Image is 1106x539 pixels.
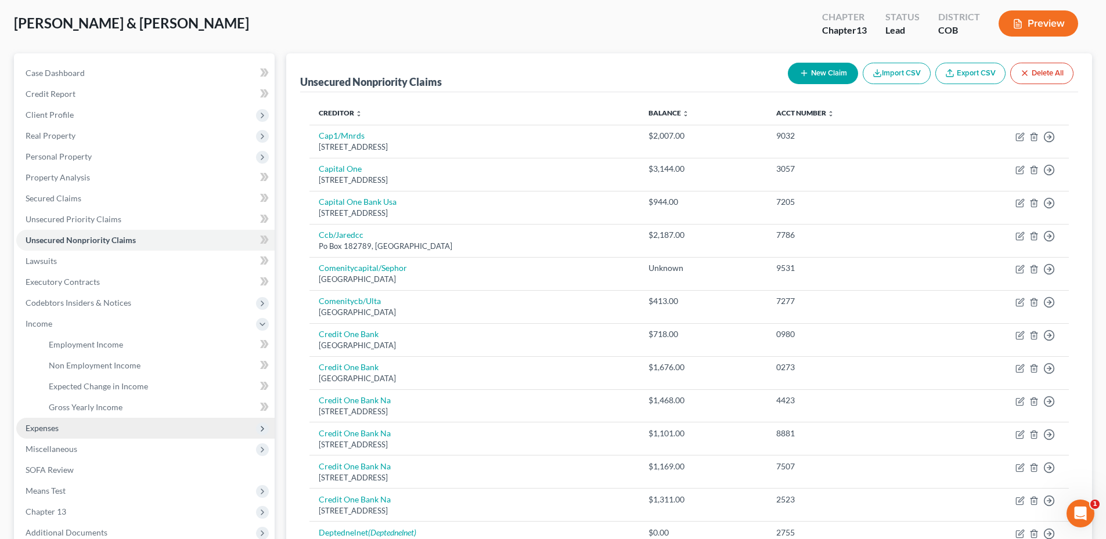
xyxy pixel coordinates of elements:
a: Case Dashboard [16,63,275,84]
div: [STREET_ADDRESS] [319,505,629,516]
span: Miscellaneous [26,444,77,454]
span: 13 [856,24,867,35]
span: Secured Claims [26,193,81,203]
div: 7277 [776,295,924,307]
a: Acct Number unfold_more [776,108,834,117]
a: Secured Claims [16,188,275,209]
div: [GEOGRAPHIC_DATA] [319,274,629,285]
div: 9032 [776,130,924,142]
button: Preview [999,10,1078,37]
i: unfold_more [827,110,834,117]
span: Means Test [26,486,66,495]
div: 7786 [776,229,924,241]
a: Property Analysis [16,167,275,188]
div: 8881 [776,428,924,439]
div: Chapter [822,10,867,24]
div: $1,311.00 [649,494,758,505]
a: Credit Report [16,84,275,104]
button: Import CSV [863,63,931,84]
div: $1,676.00 [649,361,758,373]
div: $1,101.00 [649,428,758,439]
span: Chapter 13 [26,507,66,516]
a: Ccb/Jaredcc [319,230,363,240]
a: Credit One Bank Na [319,461,391,471]
a: Comenitycb/Ulta [319,296,381,306]
span: Additional Documents [26,527,107,537]
div: [STREET_ADDRESS] [319,439,629,450]
span: Non Employment Income [49,360,140,370]
a: Export CSV [935,63,1006,84]
i: unfold_more [355,110,362,117]
div: [STREET_ADDRESS] [319,472,629,483]
div: $413.00 [649,295,758,307]
div: COB [938,24,980,37]
button: Delete All [1010,63,1073,84]
span: Lawsuits [26,256,57,266]
div: District [938,10,980,24]
div: Chapter [822,24,867,37]
a: Credit One Bank [319,362,379,372]
span: Employment Income [49,339,123,349]
div: 2755 [776,527,924,538]
span: [PERSON_NAME] & [PERSON_NAME] [14,15,249,31]
div: Lead [885,24,920,37]
div: Status [885,10,920,24]
div: $2,187.00 [649,229,758,241]
button: New Claim [788,63,858,84]
div: [GEOGRAPHIC_DATA] [319,340,629,351]
a: Gross Yearly Income [39,397,275,418]
span: Unsecured Nonpriority Claims [26,235,136,245]
a: Executory Contracts [16,272,275,292]
span: Expenses [26,423,59,433]
a: Capital One [319,164,362,173]
span: Property Analysis [26,172,90,182]
span: Codebtors Insiders & Notices [26,298,131,308]
div: $1,468.00 [649,395,758,406]
a: Cap1/Mnrds [319,131,365,140]
span: Unsecured Priority Claims [26,214,121,224]
span: Expected Change in Income [49,381,148,391]
div: $0.00 [649,527,758,538]
div: $2,007.00 [649,130,758,142]
a: Credit One Bank [319,329,379,339]
span: Credit Report [26,89,75,99]
div: 0273 [776,361,924,373]
span: Gross Yearly Income [49,402,123,412]
a: Employment Income [39,334,275,355]
div: [GEOGRAPHIC_DATA] [319,373,629,384]
span: Client Profile [26,110,74,120]
div: [GEOGRAPHIC_DATA] [319,307,629,318]
div: $3,144.00 [649,163,758,175]
div: 0980 [776,328,924,340]
span: Case Dashboard [26,68,85,78]
a: Unsecured Nonpriority Claims [16,230,275,251]
div: 3057 [776,163,924,175]
div: 9531 [776,262,924,274]
div: [STREET_ADDRESS] [319,175,629,186]
span: Income [26,319,52,328]
span: Personal Property [26,151,92,161]
div: Unknown [649,262,758,274]
a: Credit One Bank Na [319,428,391,438]
div: $944.00 [649,196,758,208]
a: Unsecured Priority Claims [16,209,275,230]
a: Balance unfold_more [649,108,689,117]
a: Non Employment Income [39,355,275,376]
div: Unsecured Nonpriority Claims [300,75,442,89]
div: 4423 [776,395,924,406]
div: $1,169.00 [649,461,758,472]
span: SOFA Review [26,465,74,475]
a: Credit One Bank Na [319,494,391,504]
div: $718.00 [649,328,758,340]
div: Po Box 182789, [GEOGRAPHIC_DATA] [319,241,629,252]
a: Capital One Bank Usa [319,197,397,207]
span: Executory Contracts [26,277,100,287]
a: Expected Change in Income [39,376,275,397]
iframe: Intercom live chat [1067,500,1094,527]
div: 2523 [776,494,924,505]
a: Credit One Bank Na [319,395,391,405]
div: [STREET_ADDRESS] [319,406,629,417]
div: 7507 [776,461,924,472]
a: Creditor unfold_more [319,108,362,117]
span: 1 [1090,500,1100,509]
